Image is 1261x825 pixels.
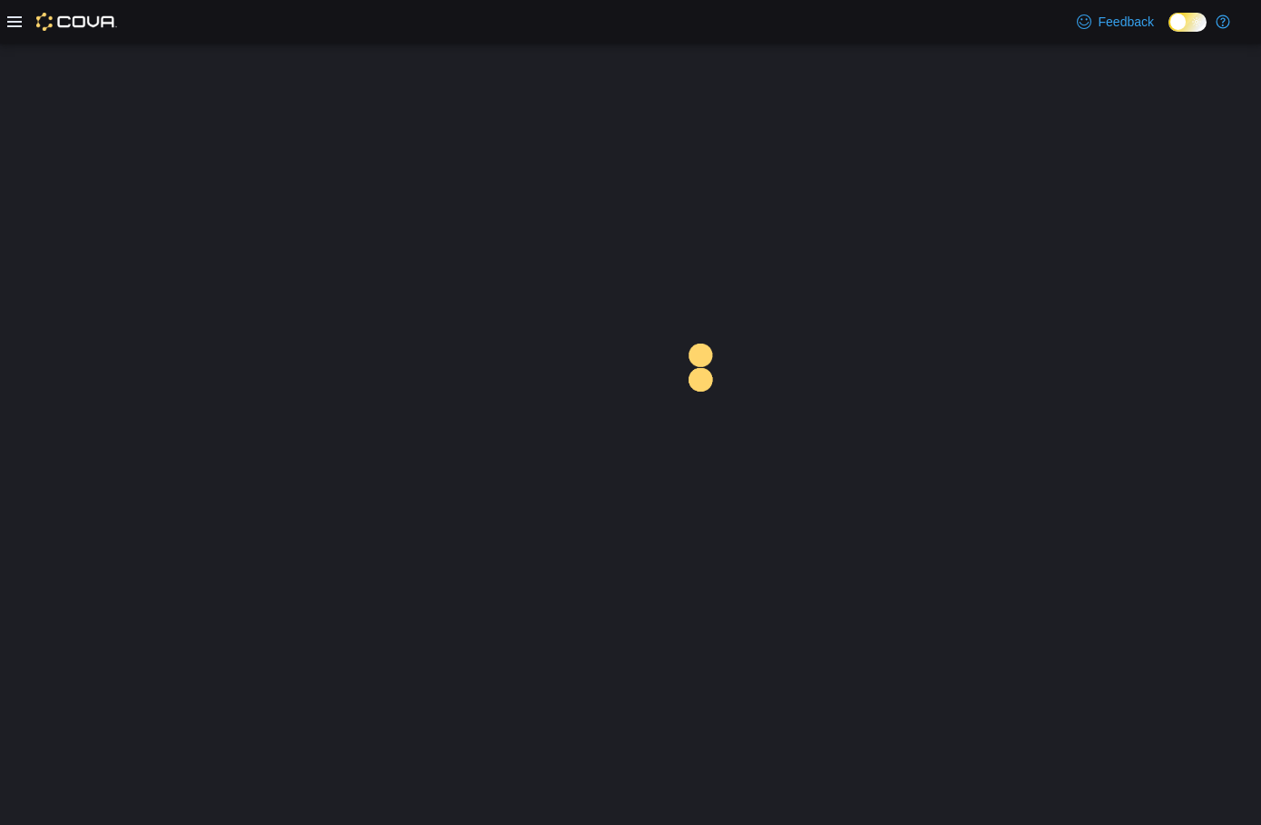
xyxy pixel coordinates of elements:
span: Feedback [1099,13,1154,31]
span: Dark Mode [1168,32,1169,33]
a: Feedback [1070,4,1161,40]
input: Dark Mode [1168,13,1207,32]
img: cova-loader [630,330,767,466]
img: Cova [36,13,117,31]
